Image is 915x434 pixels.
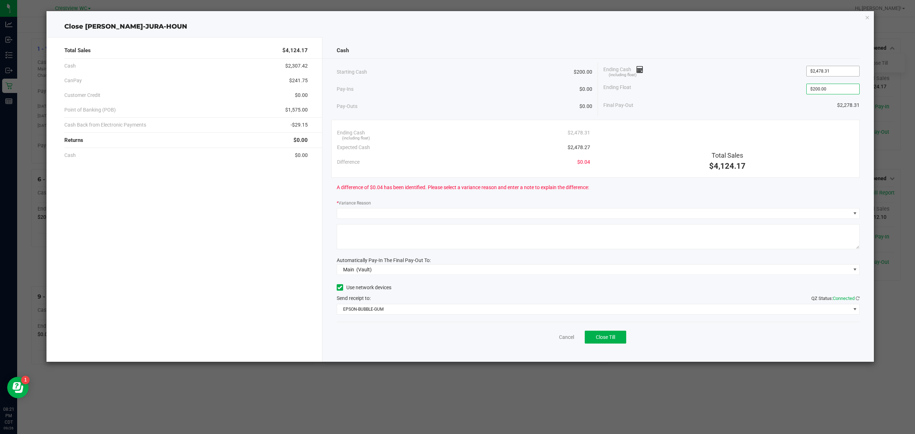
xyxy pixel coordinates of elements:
span: -$29.15 [291,121,308,129]
span: Starting Cash [337,68,367,76]
span: Ending Cash [603,66,643,77]
span: $0.00 [579,85,592,93]
span: Cash Back from Electronic Payments [64,121,146,129]
iframe: Resource center [7,377,29,398]
span: Ending Cash [337,129,365,137]
div: Returns [64,133,308,148]
span: $1,575.00 [285,106,308,114]
a: Cancel [559,334,574,341]
span: Pay-Outs [337,103,357,110]
iframe: Resource center unread badge [21,376,30,384]
span: (Vault) [356,267,372,272]
button: Close Till [585,331,626,344]
span: Connected [833,296,855,301]
span: Expected Cash [337,144,370,151]
span: Cash [337,46,349,55]
span: $200.00 [574,68,592,76]
span: Close Till [596,334,615,340]
span: Send receipt to: [337,295,371,301]
span: Total Sales [712,152,743,159]
span: Cash [64,152,76,159]
span: $2,478.27 [568,144,590,151]
span: $0.00 [293,136,308,144]
span: A difference of $0.04 has been identified. Please select a variance reason and enter a note to ex... [337,184,589,191]
span: QZ Status: [811,296,860,301]
span: CanPay [64,77,82,84]
span: $0.00 [295,152,308,159]
span: (including float) [342,135,370,142]
span: EPSON-BUBBLE-GUM [337,304,851,314]
span: $2,478.31 [568,129,590,137]
span: Final Pay-Out [603,102,633,109]
span: Pay-Ins [337,85,353,93]
span: $241.75 [289,77,308,84]
span: $4,124.17 [709,162,746,171]
label: Use network devices [337,284,391,291]
span: Automatically Pay-In The Final Pay-Out To: [337,257,431,263]
span: Cash [64,62,76,70]
span: (including float) [609,72,637,78]
span: $2,278.31 [837,102,860,109]
span: $0.00 [295,92,308,99]
span: Main [343,267,354,272]
span: Ending Float [603,84,631,94]
label: Variance Reason [337,200,371,206]
span: Point of Banking (POB) [64,106,116,114]
span: $0.04 [577,158,590,166]
span: Total Sales [64,46,91,55]
span: Difference [337,158,360,166]
span: $2,307.42 [285,62,308,70]
span: $0.00 [579,103,592,110]
div: Close [PERSON_NAME]-JURA-HOUN [46,22,874,31]
span: $4,124.17 [282,46,308,55]
span: Customer Credit [64,92,100,99]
